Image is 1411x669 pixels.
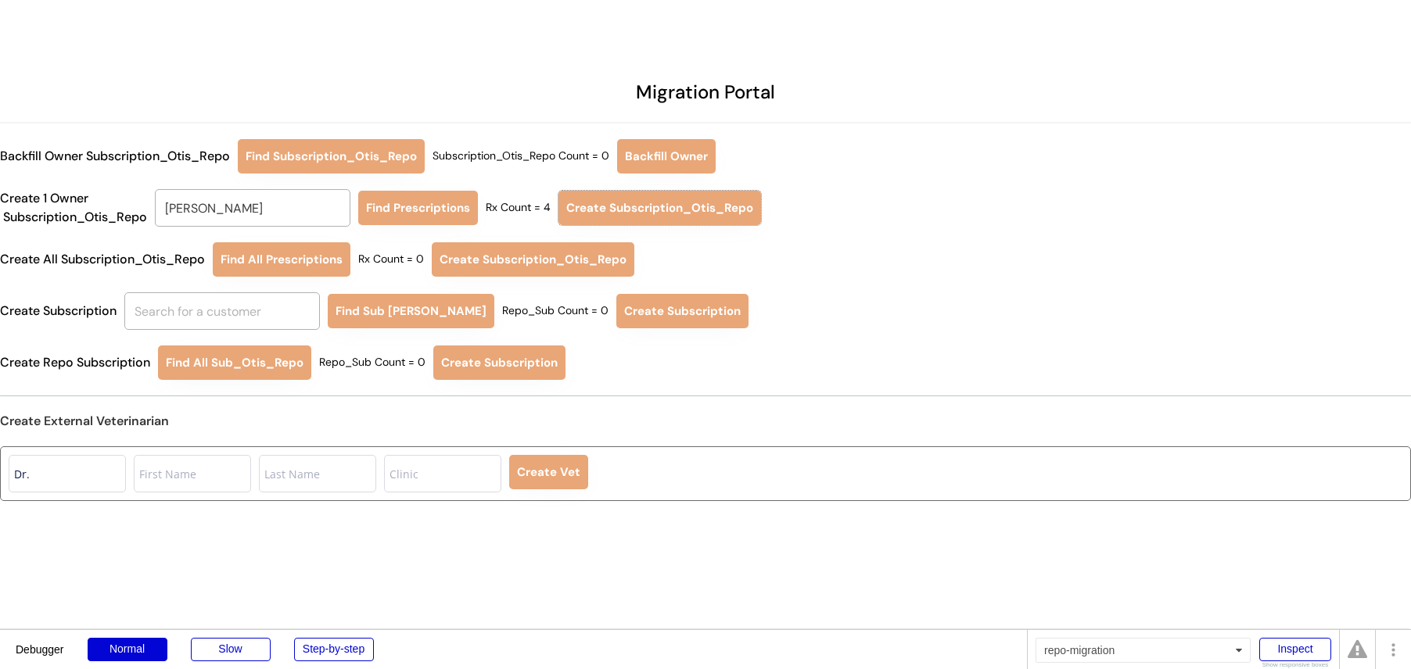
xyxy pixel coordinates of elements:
button: Create Subscription [433,345,565,380]
div: Migration Portal [636,78,775,106]
button: Create Vet [509,455,588,489]
div: Slow [191,638,271,661]
input: Search for a customer [155,189,350,227]
div: Step-by-step [294,638,374,661]
button: Find Sub [PERSON_NAME] [328,294,494,328]
button: Find All Sub_Otis_Repo [158,345,311,380]
button: Backfill Owner [617,139,716,174]
div: Show responsive boxes [1259,662,1331,668]
button: Create Subscription [616,294,749,328]
button: Find All Prescriptions [213,242,350,277]
button: Create Subscription_Otis_Repo [558,191,761,225]
div: Repo_Sub Count = 0 [319,355,425,370]
div: Subscription_Otis_Repo Count = 0 [433,148,609,164]
button: Find Prescriptions [358,191,478,225]
input: Clinic [384,455,501,492]
div: Repo_Sub Count = 0 [502,303,609,319]
div: Rx Count = 4 [486,200,551,216]
div: Normal [88,638,167,661]
div: repo-migration [1036,638,1251,663]
button: Find Subscription_Otis_Repo [238,139,425,174]
div: Inspect [1259,638,1331,661]
input: First Name [134,455,251,492]
input: Search for a customer [124,292,320,330]
button: Create Subscription_Otis_Repo [432,242,634,277]
input: Last Name [259,455,376,492]
input: Title [9,455,126,492]
div: Rx Count = 0 [358,252,424,267]
div: Debugger [16,630,64,655]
